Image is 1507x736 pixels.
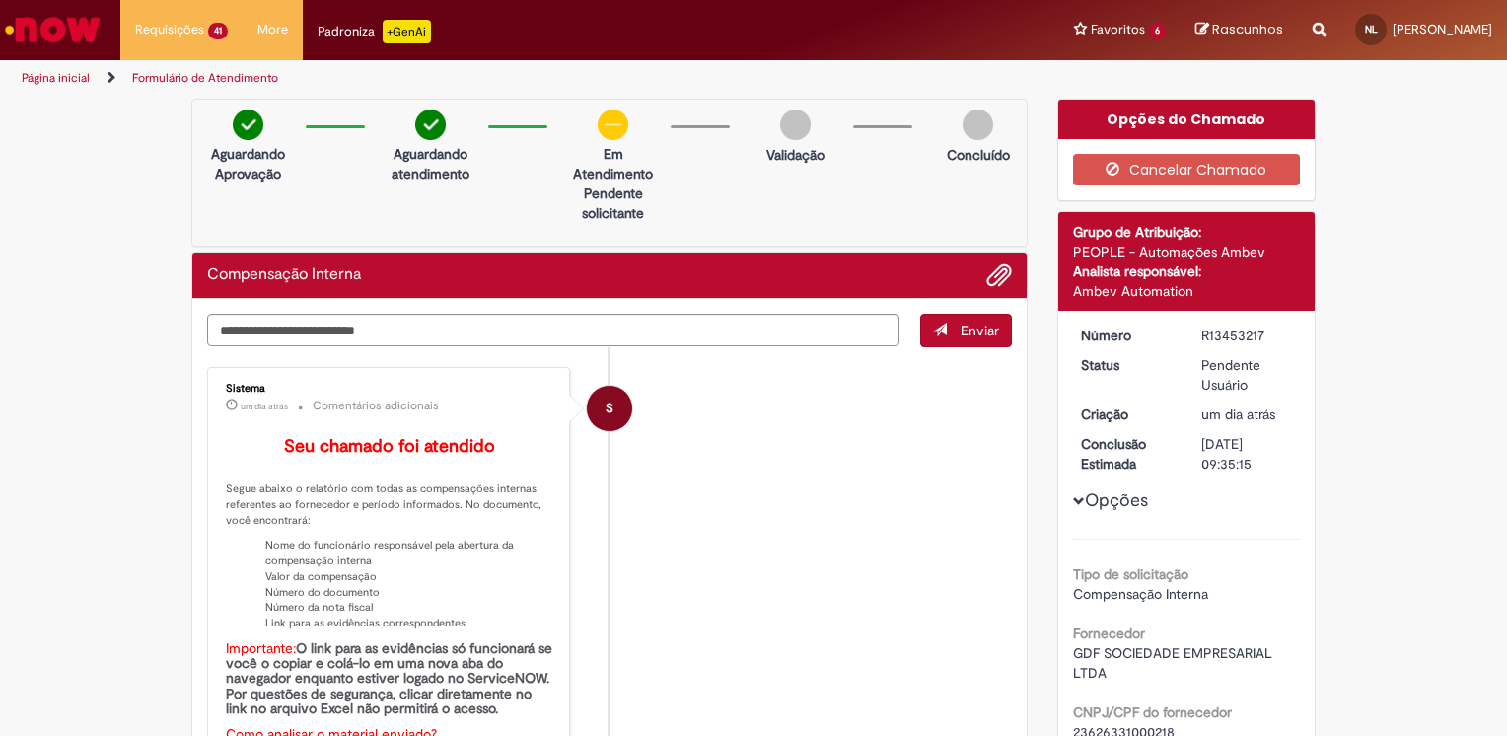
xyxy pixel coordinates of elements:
p: Aguardando Aprovação [200,144,296,184]
span: GDF SOCIEDADE EMPRESARIAL LTDA [1073,644,1276,682]
span: NL [1365,23,1378,36]
span: 6 [1149,23,1166,39]
small: Comentários adicionais [313,398,439,414]
dt: Conclusão Estimada [1066,434,1187,474]
div: Padroniza [318,20,431,43]
b: CNPJ/CPF do fornecedor [1073,703,1232,721]
b: Seu chamado foi atendido [284,435,495,458]
time: 27/08/2025 15:35:12 [1201,405,1275,423]
span: More [257,20,288,39]
img: circle-minus.png [598,110,628,140]
a: Rascunhos [1195,21,1283,39]
span: Requisições [135,20,204,39]
div: Sistema [226,383,554,395]
button: Enviar [920,314,1012,347]
ul: Trilhas de página [15,60,990,97]
font: Importante: [226,639,296,657]
div: Opções do Chamado [1058,100,1316,139]
textarea: Digite sua mensagem aqui... [207,314,899,347]
div: Grupo de Atribuição: [1073,222,1301,242]
p: Validação [766,145,825,165]
img: check-circle-green.png [415,110,446,140]
button: Cancelar Chamado [1073,154,1301,185]
div: System [587,386,632,431]
p: +GenAi [383,20,431,43]
div: [DATE] 09:35:15 [1201,434,1293,474]
a: Formulário de Atendimento [132,70,278,86]
img: img-circle-grey.png [963,110,993,140]
span: um dia atrás [241,401,288,412]
div: Pendente Usuário [1201,355,1293,395]
button: Adicionar anexos [986,262,1012,288]
b: Fornecedor [1073,625,1145,642]
li: Número do documento [265,585,554,601]
span: S [606,385,613,432]
b: Tipo de solicitação [1073,565,1188,583]
div: Analista responsável: [1073,261,1301,281]
img: ServiceNow [2,10,104,49]
span: Enviar [961,322,999,339]
li: Valor da compensação [265,569,554,585]
div: 27/08/2025 15:35:12 [1201,405,1293,424]
b: O link para as evidências só funcionará se você o copiar e colá-lo em uma nova aba do navegador e... [226,639,556,718]
div: Ambev Automation [1073,281,1301,301]
img: check-circle-green.png [233,110,263,140]
span: [PERSON_NAME] [1393,21,1492,37]
span: Rascunhos [1212,20,1283,38]
dt: Status [1066,355,1187,375]
div: PEOPLE - Automações Ambev [1073,242,1301,261]
span: Compensação Interna [1073,585,1208,603]
p: Concluído [947,145,1010,165]
span: um dia atrás [1201,405,1275,423]
time: 27/08/2025 15:35:33 [241,401,288,412]
li: Número da nota fiscal [265,600,554,616]
a: Página inicial [22,70,90,86]
p: Em Atendimento [565,144,661,184]
p: Aguardando atendimento [383,144,478,184]
li: Link para as evidências correspondentes [265,616,554,631]
dt: Criação [1066,405,1187,424]
span: 41 [208,23,228,39]
span: Favoritos [1091,20,1145,39]
div: R13453217 [1201,326,1293,345]
li: Nome do funcionário responsável pela abertura da compensação interna [265,538,554,568]
img: img-circle-grey.png [780,110,811,140]
p: Pendente solicitante [565,184,661,223]
p: Segue abaixo o relatório com todas as compensações internas referentes ao fornecedor e período in... [226,481,554,528]
h2: Compensação Interna Histórico de tíquete [207,266,361,284]
dt: Número [1066,326,1187,345]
